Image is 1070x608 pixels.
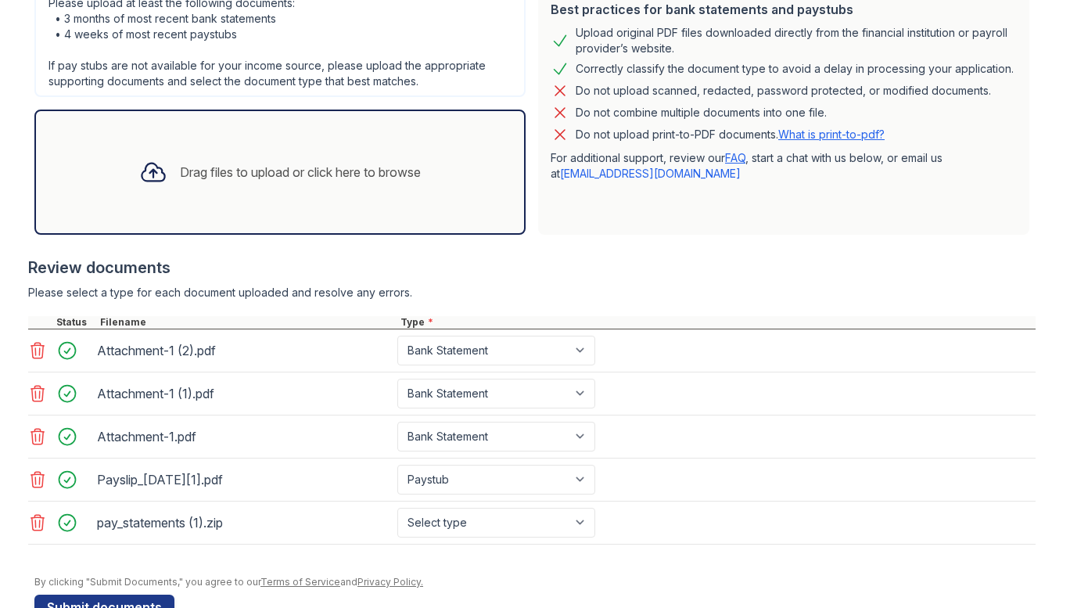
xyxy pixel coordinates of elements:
[778,128,885,141] a: What is print-to-pdf?
[576,25,1017,56] div: Upload original PDF files downloaded directly from the financial institution or payroll provider’...
[576,103,827,122] div: Do not combine multiple documents into one file.
[97,381,391,406] div: Attachment-1 (1).pdf
[53,316,97,329] div: Status
[576,127,885,142] p: Do not upload print-to-PDF documents.
[97,424,391,449] div: Attachment-1.pdf
[97,316,397,329] div: Filename
[551,150,1017,182] p: For additional support, review our , start a chat with us below, or email us at
[357,576,423,588] a: Privacy Policy.
[180,163,421,182] div: Drag files to upload or click here to browse
[725,151,745,164] a: FAQ
[34,576,1036,588] div: By clicking "Submit Documents," you agree to our and
[576,59,1014,78] div: Correctly classify the document type to avoid a delay in processing your application.
[397,316,1036,329] div: Type
[28,285,1036,300] div: Please select a type for each document uploaded and resolve any errors.
[28,257,1036,279] div: Review documents
[97,510,391,535] div: pay_statements (1).zip
[560,167,741,180] a: [EMAIL_ADDRESS][DOMAIN_NAME]
[97,338,391,363] div: Attachment-1 (2).pdf
[260,576,340,588] a: Terms of Service
[576,81,991,100] div: Do not upload scanned, redacted, password protected, or modified documents.
[97,467,391,492] div: Payslip_[DATE][1].pdf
